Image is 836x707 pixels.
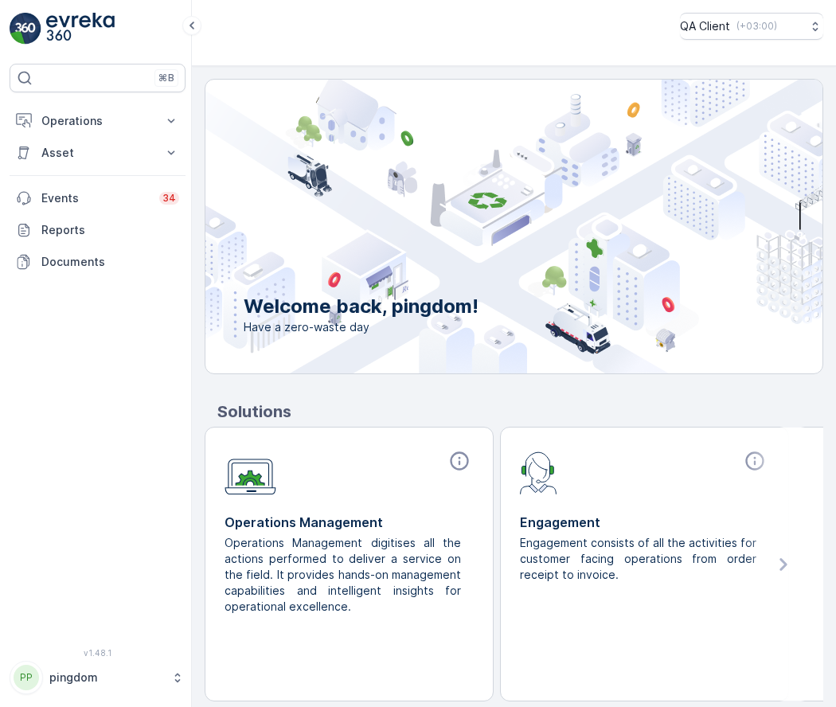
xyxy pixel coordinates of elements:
img: logo_light-DOdMpM7g.png [46,13,115,45]
button: QA Client(+03:00) [680,13,823,40]
img: module-icon [520,450,557,494]
p: Asset [41,145,154,161]
p: Events [41,190,150,206]
p: ( +03:00 ) [736,20,777,33]
p: Engagement consists of all the activities for customer facing operations from order receipt to in... [520,535,756,583]
p: ⌘B [158,72,174,84]
p: 34 [162,192,176,205]
p: Operations Management [225,513,474,532]
p: QA Client [680,18,730,34]
p: Reports [41,222,179,238]
span: Have a zero-waste day [244,319,479,335]
button: Operations [10,105,186,137]
img: logo [10,13,41,45]
p: Operations Management digitises all the actions performed to deliver a service on the field. It p... [225,535,461,615]
p: Welcome back, pingdom! [244,294,479,319]
p: Operations [41,113,154,129]
p: Documents [41,254,179,270]
button: PPpingdom [10,661,186,694]
a: Reports [10,214,186,246]
p: Solutions [217,400,823,424]
img: module-icon [225,450,276,495]
a: Documents [10,246,186,278]
button: Asset [10,137,186,169]
div: PP [14,665,39,690]
p: Engagement [520,513,769,532]
p: pingdom [49,670,163,686]
span: v 1.48.1 [10,648,186,658]
a: Events34 [10,182,186,214]
img: city illustration [134,80,822,373]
